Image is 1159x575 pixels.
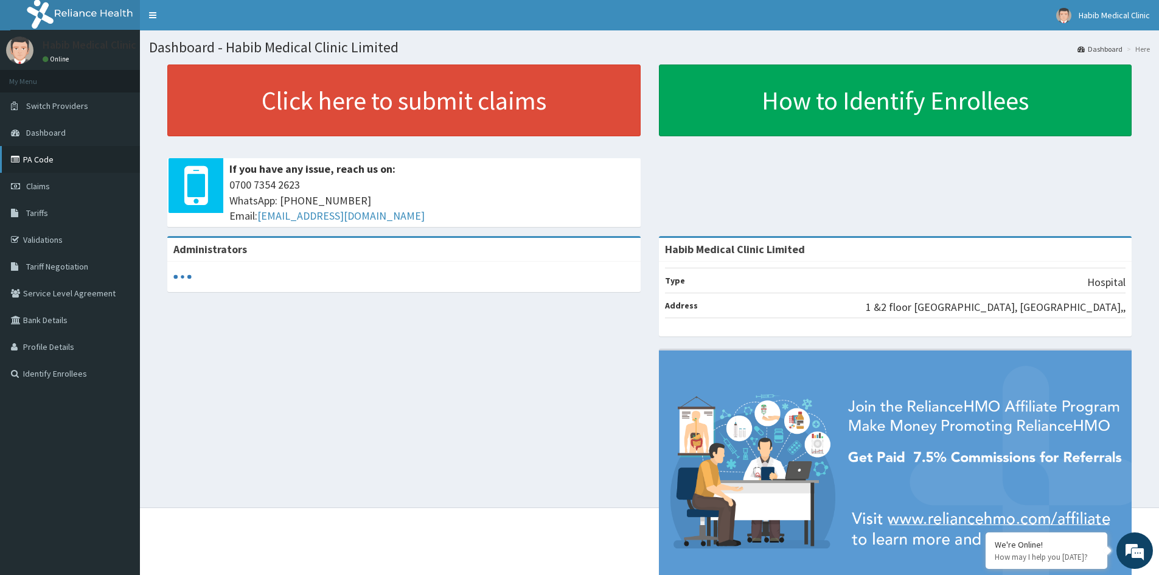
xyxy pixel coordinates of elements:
span: Tariffs [26,207,48,218]
span: Tariff Negotiation [26,261,88,272]
strong: Habib Medical Clinic Limited [665,242,805,256]
span: Dashboard [26,127,66,138]
span: Claims [26,181,50,192]
span: Habib Medical Clinic [1079,10,1150,21]
a: How to Identify Enrollees [659,64,1132,136]
div: We're Online! [995,539,1098,550]
b: Address [665,300,698,311]
img: d_794563401_company_1708531726252_794563401 [23,61,49,91]
p: How may I help you today? [995,552,1098,562]
p: Habib Medical Clinic [43,40,136,51]
img: User Image [1056,8,1071,23]
span: We're online! [71,153,168,276]
a: Online [43,55,72,63]
li: Here [1124,44,1150,54]
div: Chat with us now [63,68,204,84]
b: If you have any issue, reach us on: [229,162,395,176]
div: Minimize live chat window [200,6,229,35]
h1: Dashboard - Habib Medical Clinic Limited [149,40,1150,55]
b: Type [665,275,685,286]
p: Hospital [1087,274,1126,290]
img: User Image [6,37,33,64]
a: [EMAIL_ADDRESS][DOMAIN_NAME] [257,209,425,223]
a: Click here to submit claims [167,64,641,136]
a: Dashboard [1077,44,1122,54]
b: Administrators [173,242,247,256]
span: 0700 7354 2623 WhatsApp: [PHONE_NUMBER] Email: [229,177,635,224]
p: 1 &2 floor [GEOGRAPHIC_DATA], [GEOGRAPHIC_DATA],, [866,299,1126,315]
textarea: Type your message and hit 'Enter' [6,332,232,375]
svg: audio-loading [173,268,192,286]
span: Switch Providers [26,100,88,111]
